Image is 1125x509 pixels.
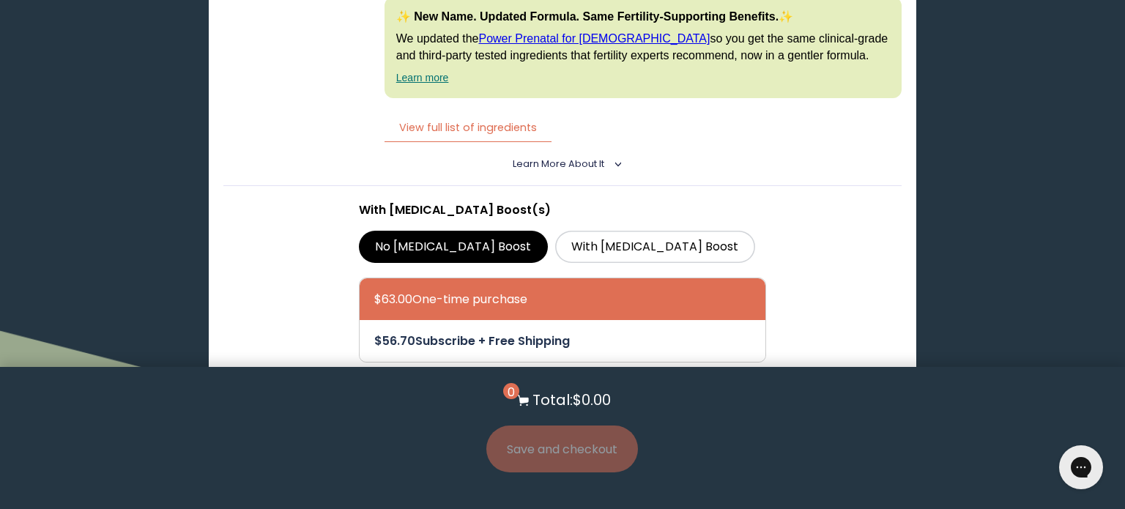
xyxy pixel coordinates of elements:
button: View full list of ingredients [385,113,552,143]
iframe: Gorgias live chat messenger [1052,440,1110,494]
strong: ✨ New Name. Updated Formula. Same Fertility-Supporting Benefits.✨ [396,10,793,23]
button: Save and checkout [486,426,638,472]
summary: Learn More About it < [513,157,612,171]
span: Learn More About it [513,157,604,170]
label: With [MEDICAL_DATA] Boost [555,231,755,263]
a: Learn more [396,72,449,83]
p: With [MEDICAL_DATA] Boost(s) [359,201,766,219]
i: < [609,160,622,168]
p: We updated the so you get the same clinical-grade and third-party tested ingredients that fertili... [396,31,890,64]
label: No [MEDICAL_DATA] Boost [359,231,548,263]
span: 0 [503,383,519,399]
a: Power Prenatal for [DEMOGRAPHIC_DATA] [478,32,710,45]
p: Total: $0.00 [532,389,611,411]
